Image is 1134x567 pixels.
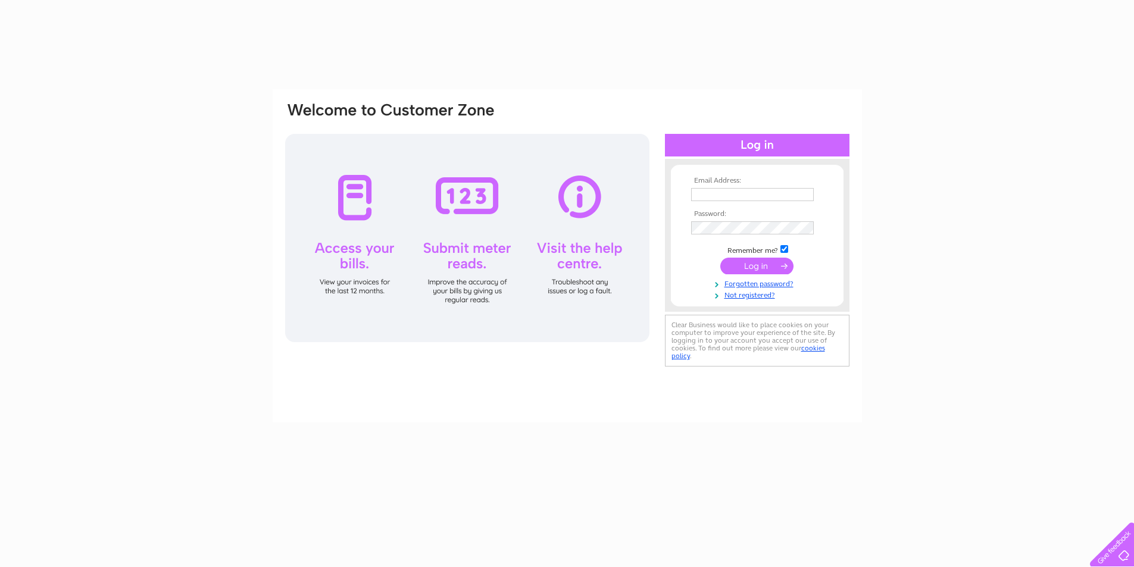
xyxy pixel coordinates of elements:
[720,258,794,274] input: Submit
[665,315,849,366] div: Clear Business would like to place cookies on your computer to improve your experience of the sit...
[671,344,825,360] a: cookies policy
[688,177,826,185] th: Email Address:
[688,210,826,218] th: Password:
[691,289,826,300] a: Not registered?
[688,243,826,255] td: Remember me?
[691,277,826,289] a: Forgotten password?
